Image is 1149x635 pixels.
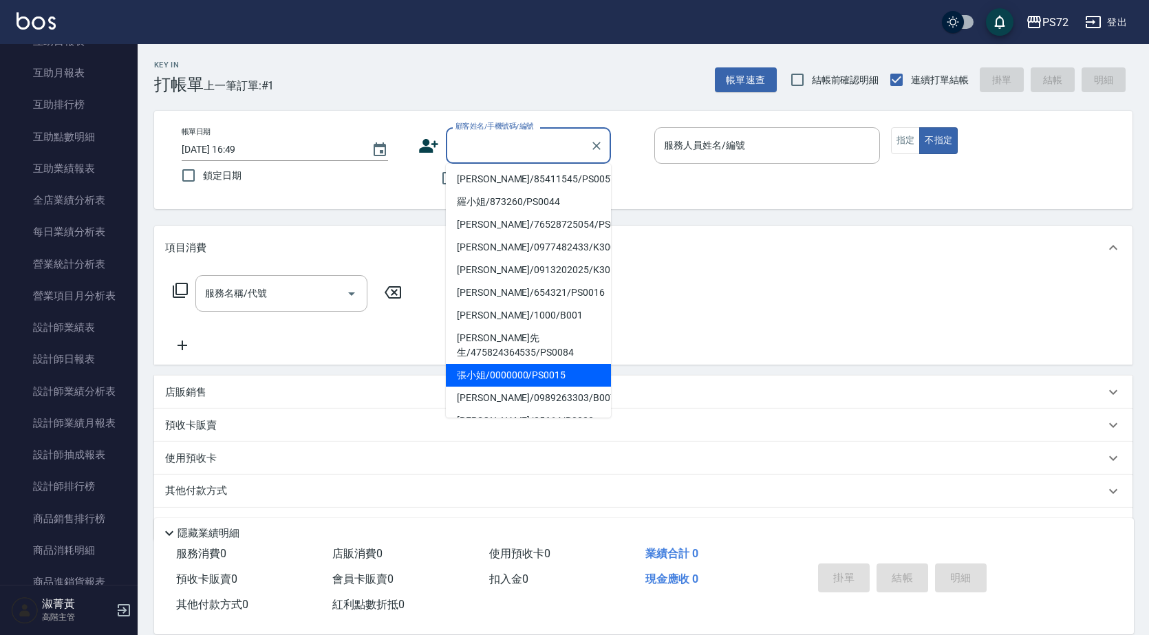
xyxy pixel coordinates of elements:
li: 張小姐/0000000/PS0015 [446,364,611,387]
button: Choose date, selected date is 2025-10-15 [363,133,396,166]
p: 備註及來源 [165,517,217,532]
a: 互助業績報表 [6,153,132,184]
button: PS72 [1020,8,1074,36]
a: 設計師抽成報表 [6,439,132,471]
span: 上一筆訂單:#1 [204,77,275,94]
a: 商品銷售排行榜 [6,503,132,535]
a: 設計師業績月報表 [6,407,132,439]
a: 全店業績分析表 [6,184,132,216]
span: 其他付款方式 0 [176,598,248,611]
div: 預收卡販賣 [154,409,1132,442]
span: 扣入金 0 [489,572,528,585]
span: 店販消費 0 [332,547,383,560]
li: [PERSON_NAME]/0989263303/B0072 [446,387,611,409]
span: 會員卡販賣 0 [332,572,394,585]
div: 備註及來源 [154,508,1132,541]
span: 使用預收卡 0 [489,547,550,560]
span: 現金應收 0 [645,572,698,585]
div: 其他付款方式 [154,475,1132,508]
li: [PERSON_NAME]/654321/PS0016 [446,281,611,304]
p: 使用預收卡 [165,451,217,466]
h3: 打帳單 [154,75,204,94]
a: 商品消耗明細 [6,535,132,566]
a: 營業項目月分析表 [6,280,132,312]
a: 設計師業績表 [6,312,132,343]
span: 預收卡販賣 0 [176,572,237,585]
p: 項目消費 [165,241,206,255]
img: Person [11,596,39,624]
div: 店販銷售 [154,376,1132,409]
a: 每日業績分析表 [6,216,132,248]
a: 互助點數明細 [6,121,132,153]
div: 使用預收卡 [154,442,1132,475]
span: 服務消費 0 [176,547,226,560]
li: [PERSON_NAME]/0913202025/K30107 [446,259,611,281]
div: PS72 [1042,14,1069,31]
h5: 淑菁黃 [42,597,112,611]
img: Logo [17,12,56,30]
button: Open [341,283,363,305]
input: YYYY/MM/DD hh:mm [182,138,358,161]
a: 設計師排行榜 [6,471,132,502]
a: 設計師日報表 [6,343,132,375]
p: 隱藏業績明細 [178,526,239,541]
label: 帳單日期 [182,127,211,137]
span: 業績合計 0 [645,547,698,560]
label: 顧客姓名/手機號碼/編號 [455,121,534,131]
button: Clear [587,136,606,155]
div: 項目消費 [154,226,1132,270]
span: 紅利點數折抵 0 [332,598,405,611]
button: 指定 [891,127,921,154]
li: [PERSON_NAME]/25664/B0323 [446,409,611,432]
p: 其他付款方式 [165,484,234,499]
li: [PERSON_NAME]/76528725054/PS0100 [446,213,611,236]
span: 結帳前確認明細 [812,73,879,87]
li: [PERSON_NAME]先生/475824364535/PS0084 [446,327,611,364]
span: 連續打單結帳 [911,73,969,87]
p: 預收卡販賣 [165,418,217,433]
a: 商品進銷貨報表 [6,566,132,598]
p: 高階主管 [42,611,112,623]
a: 互助排行榜 [6,89,132,120]
li: [PERSON_NAME]/85411545/PS0057 [446,168,611,191]
h2: Key In [154,61,204,69]
button: 帳單速查 [715,67,777,93]
span: 鎖定日期 [203,169,241,183]
button: save [986,8,1013,36]
button: 不指定 [919,127,958,154]
p: 店販銷售 [165,385,206,400]
li: [PERSON_NAME]/0977482433/K30032 [446,236,611,259]
a: 營業統計分析表 [6,248,132,280]
a: 互助月報表 [6,57,132,89]
button: 登出 [1080,10,1132,35]
li: [PERSON_NAME]/1000/B001 [446,304,611,327]
li: 羅小姐/873260/PS0044 [446,191,611,213]
a: 設計師業績分析表 [6,376,132,407]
